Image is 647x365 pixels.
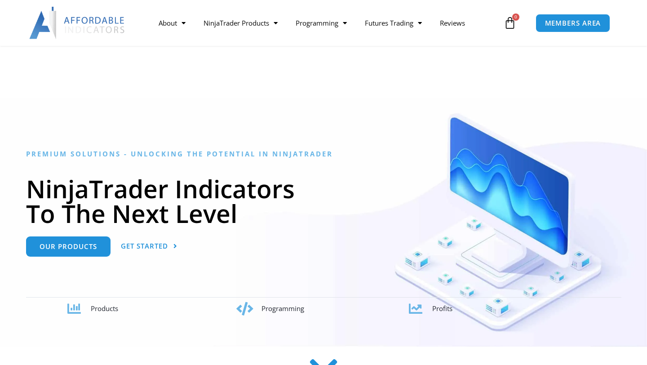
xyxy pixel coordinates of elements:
[287,13,356,33] a: Programming
[356,13,431,33] a: Futures Trading
[512,13,519,21] span: 0
[490,10,530,36] a: 0
[91,304,118,313] span: Products
[150,13,501,33] nav: Menu
[432,304,452,313] span: Profits
[40,243,97,250] span: Our Products
[195,13,287,33] a: NinjaTrader Products
[261,304,304,313] span: Programming
[545,20,601,27] span: MEMBERS AREA
[26,176,621,226] h1: NinjaTrader Indicators To The Next Level
[536,14,611,32] a: MEMBERS AREA
[121,243,168,249] span: Get Started
[431,13,474,33] a: Reviews
[26,236,111,257] a: Our Products
[26,150,621,158] h6: Premium Solutions - Unlocking the Potential in NinjaTrader
[121,236,177,257] a: Get Started
[150,13,195,33] a: About
[29,7,126,39] img: LogoAI | Affordable Indicators – NinjaTrader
